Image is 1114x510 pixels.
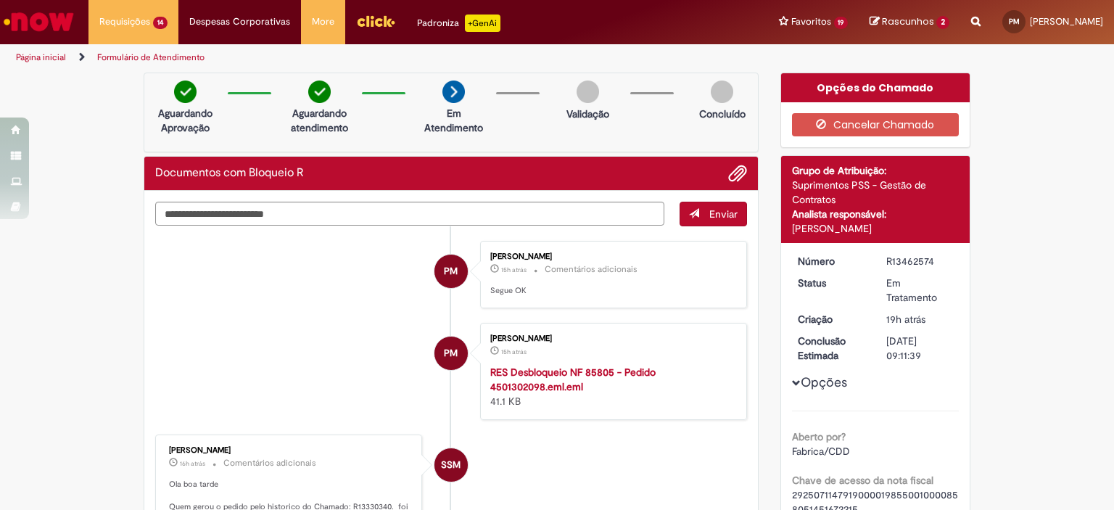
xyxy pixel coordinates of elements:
dt: Número [787,254,876,268]
a: Página inicial [16,52,66,63]
div: Padroniza [417,15,500,32]
span: PM [444,254,458,289]
p: Em Atendimento [418,106,489,135]
span: 16h atrás [180,459,205,468]
p: Validação [566,107,609,121]
small: Comentários adicionais [223,457,316,469]
span: [PERSON_NAME] [1030,15,1103,28]
time: 29/08/2025 16:58:54 [180,459,205,468]
div: [PERSON_NAME] [490,334,732,343]
span: Fabrica/CDD [792,445,850,458]
span: PM [1009,17,1020,26]
button: Cancelar Chamado [792,113,960,136]
dt: Status [787,276,876,290]
div: Grupo de Atribuição: [792,163,960,178]
p: Concluído [699,107,746,121]
div: R13462574 [886,254,954,268]
img: ServiceNow [1,7,76,36]
div: Opções do Chamado [781,73,970,102]
img: check-circle-green.png [308,81,331,103]
div: [PERSON_NAME] [792,221,960,236]
div: 41.1 KB [490,365,732,408]
div: Suprimentos PSS - Gestão de Contratos [792,178,960,207]
span: 15h atrás [501,266,527,274]
span: Enviar [709,207,738,221]
button: Enviar [680,202,747,226]
span: Rascunhos [882,15,934,28]
img: img-circle-grey.png [711,81,733,103]
div: [PERSON_NAME] [490,252,732,261]
time: 29/08/2025 14:08:33 [886,313,925,326]
span: Requisições [99,15,150,29]
img: img-circle-grey.png [577,81,599,103]
span: SSM [441,448,461,482]
time: 29/08/2025 18:05:34 [501,347,527,356]
a: Rascunhos [870,15,949,29]
p: Aguardando atendimento [284,106,355,135]
div: 29/08/2025 14:08:33 [886,312,954,326]
img: check-circle-green.png [174,81,197,103]
p: Aguardando Aprovação [150,106,220,135]
span: 19h atrás [886,313,925,326]
a: RES Desbloqueio NF 85805 - Pedido 4501302098.eml.eml [490,366,656,393]
div: [PERSON_NAME] [169,446,410,455]
textarea: Digite sua mensagem aqui... [155,202,664,226]
span: 14 [153,17,168,29]
span: 2 [936,16,949,29]
p: Segue OK [490,285,732,297]
div: Siumara Santos Moura [434,448,468,482]
h2: Documentos com Bloqueio R Histórico de tíquete [155,167,304,180]
dt: Conclusão Estimada [787,334,876,363]
span: 19 [834,17,849,29]
p: +GenAi [465,15,500,32]
time: 29/08/2025 18:05:40 [501,266,527,274]
b: Chave de acesso da nota fiscal [792,474,933,487]
span: PM [444,336,458,371]
small: Comentários adicionais [545,263,638,276]
span: More [312,15,334,29]
img: arrow-next.png [442,81,465,103]
span: Favoritos [791,15,831,29]
div: Em Tratamento [886,276,954,305]
div: Paula Camille Azevedo Martins [434,337,468,370]
span: Despesas Corporativas [189,15,290,29]
dt: Criação [787,312,876,326]
button: Adicionar anexos [728,164,747,183]
div: Analista responsável: [792,207,960,221]
ul: Trilhas de página [11,44,732,71]
div: Paula Camille Azevedo Martins [434,255,468,288]
img: click_logo_yellow_360x200.png [356,10,395,32]
b: Aberto por? [792,430,846,443]
span: 15h atrás [501,347,527,356]
a: Formulário de Atendimento [97,52,205,63]
div: [DATE] 09:11:39 [886,334,954,363]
